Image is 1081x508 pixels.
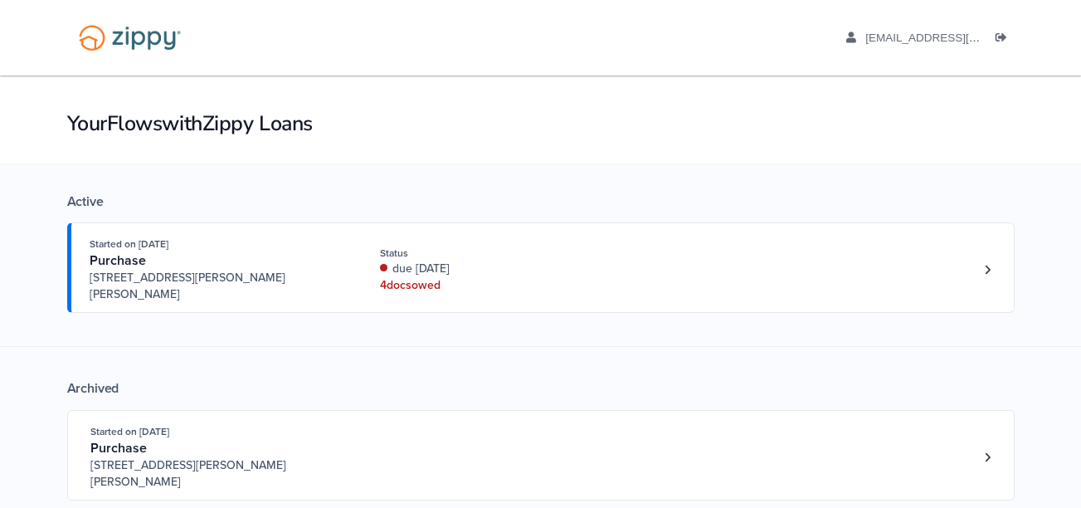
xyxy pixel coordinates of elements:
span: Purchase [90,440,147,457]
div: due [DATE] [380,261,601,277]
span: andcook84@outlook.com [865,32,1055,44]
a: Open loan 3844698 [67,410,1015,501]
span: Started on [DATE] [90,426,169,437]
span: Purchase [90,252,146,269]
a: Log out [996,32,1014,48]
a: edit profile [846,32,1056,48]
span: [STREET_ADDRESS][PERSON_NAME][PERSON_NAME] [90,270,343,303]
a: Loan number 4201219 [976,257,1001,282]
div: 4 doc s owed [380,277,601,294]
h1: Your Flows with Zippy Loans [67,110,1015,138]
span: Started on [DATE] [90,238,168,250]
img: Logo [68,17,192,59]
a: Loan number 3844698 [976,445,1001,470]
div: Status [380,246,601,261]
span: [STREET_ADDRESS][PERSON_NAME][PERSON_NAME] [90,457,343,491]
div: Archived [67,380,1015,397]
div: Active [67,193,1015,210]
a: Open loan 4201219 [67,222,1015,313]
